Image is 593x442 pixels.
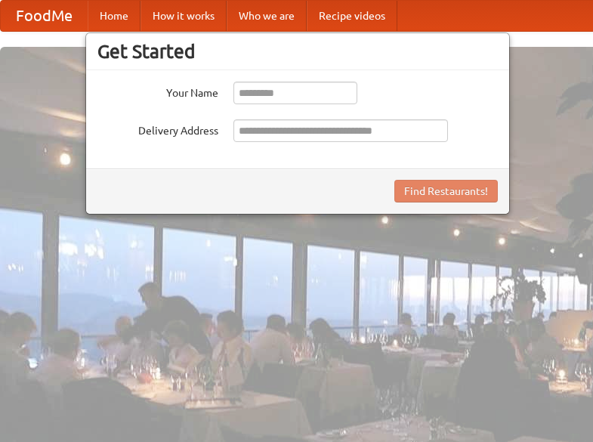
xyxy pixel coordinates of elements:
[88,1,141,31] a: Home
[227,1,307,31] a: Who we are
[97,40,498,63] h3: Get Started
[394,180,498,202] button: Find Restaurants!
[97,119,218,138] label: Delivery Address
[141,1,227,31] a: How it works
[1,1,88,31] a: FoodMe
[307,1,397,31] a: Recipe videos
[97,82,218,100] label: Your Name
